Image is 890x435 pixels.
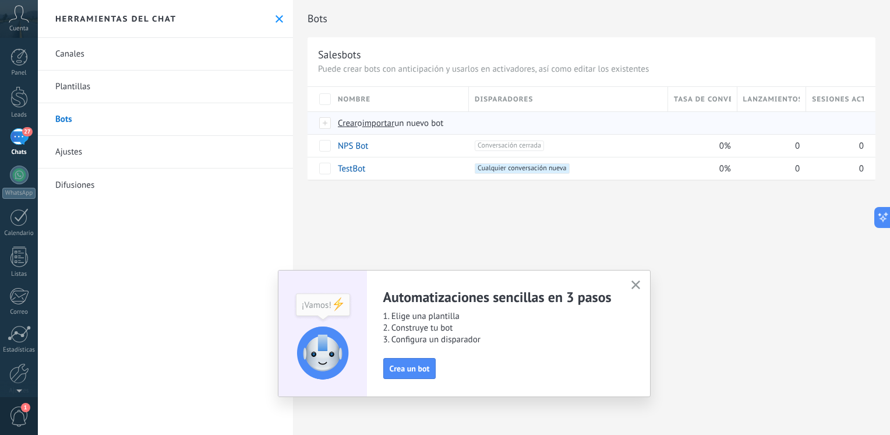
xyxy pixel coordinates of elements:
[2,346,36,354] div: Estadísticas
[475,94,533,105] span: Disparadores
[38,38,293,71] a: Canales
[475,141,544,151] span: Conversación cerrada
[668,135,732,157] div: 0%
[2,308,36,316] div: Correo
[2,111,36,119] div: Leads
[338,118,358,129] span: Crear
[812,94,864,105] span: Sesiones activas
[859,163,864,174] span: 0
[806,157,864,180] div: 0
[806,135,864,157] div: 0
[338,163,365,174] a: TestBot
[719,163,731,174] span: 0%
[362,118,395,129] span: importar
[338,94,370,105] span: Nombre
[394,118,443,129] span: un nuevo bot
[674,94,731,105] span: Tasa de conversión
[743,94,800,105] span: Lanzamientos totales
[21,403,30,412] span: 1
[383,334,617,346] span: 3. Configura un disparador
[383,322,617,334] span: 2. Construye tu bot
[22,127,32,136] span: 27
[318,48,361,61] div: Salesbots
[38,103,293,136] a: Bots
[38,169,293,201] a: Difusiones
[795,163,800,174] span: 0
[38,136,293,169] a: Ajustes
[737,135,801,157] div: 0
[475,163,569,174] span: Cualquier conversación nueva
[737,112,801,134] div: Bots
[806,112,864,134] div: Bots
[358,118,362,129] span: o
[318,64,865,75] p: Puede crear bots con anticipación y usarlos en activadores, así como editar los existentes
[2,69,36,77] div: Panel
[383,311,617,322] span: 1. Elige una plantilla
[795,141,800,152] span: 0
[719,141,731,152] span: 0%
[2,271,36,278] div: Listas
[2,230,36,237] div: Calendario
[668,157,732,180] div: 0%
[55,13,176,24] h2: Herramientas del chat
[2,188,36,199] div: WhatsApp
[338,141,368,152] a: NPS Bot
[383,358,436,379] button: Crea un bot
[383,288,617,306] h2: Automatizaciones sencillas en 3 pasos
[308,7,875,30] h2: Bots
[2,149,36,156] div: Chats
[9,25,29,33] span: Cuenta
[859,141,864,152] span: 0
[737,157,801,180] div: 0
[390,364,430,373] span: Crea un bot
[38,71,293,103] a: Plantillas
